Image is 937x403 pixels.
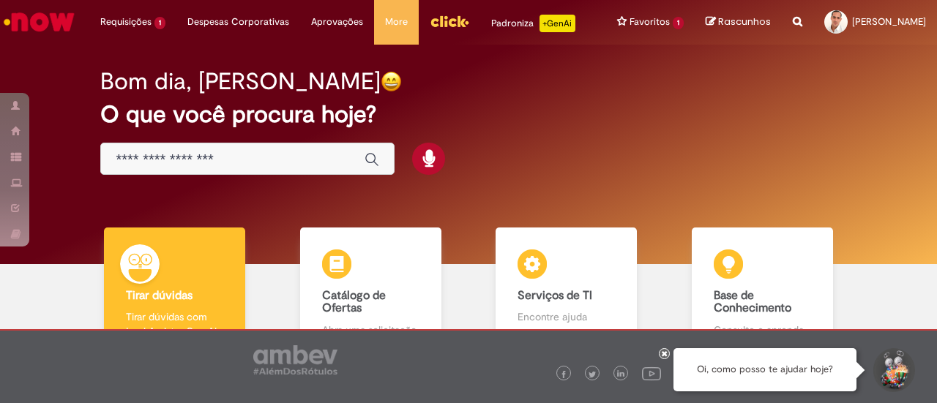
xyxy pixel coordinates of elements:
a: Base de Conhecimento Consulte e aprenda [665,227,861,354]
button: Iniciar Conversa de Suporte [871,348,915,392]
h2: O que você procura hoje? [100,102,836,127]
p: Consulte e aprenda [714,323,811,337]
a: Catálogo de Ofertas Abra uma solicitação [273,227,469,354]
span: 1 [154,17,165,29]
span: Rascunhos [718,15,771,29]
span: 1 [673,17,684,29]
span: Requisições [100,15,152,29]
span: Aprovações [311,15,363,29]
div: Oi, como posso te ajudar hoje? [673,348,856,391]
p: Encontre ajuda [518,309,615,324]
img: happy-face.png [381,71,402,92]
img: logo_footer_ambev_rotulo_gray.png [253,345,337,374]
span: More [385,15,408,29]
p: Abra uma solicitação [322,323,419,337]
p: +GenAi [540,15,575,32]
b: Base de Conhecimento [714,288,791,316]
img: logo_footer_twitter.png [589,371,596,378]
b: Serviços de TI [518,288,592,303]
p: Tirar dúvidas com Lupi Assist e Gen Ai [126,309,223,339]
img: logo_footer_facebook.png [560,371,567,378]
a: Serviços de TI Encontre ajuda [468,227,665,354]
a: Rascunhos [706,15,771,29]
b: Catálogo de Ofertas [322,288,386,316]
img: ServiceNow [1,7,77,37]
a: Tirar dúvidas Tirar dúvidas com Lupi Assist e Gen Ai [77,227,273,354]
div: Padroniza [491,15,575,32]
h2: Bom dia, [PERSON_NAME] [100,69,381,94]
img: logo_footer_youtube.png [642,364,661,383]
b: Tirar dúvidas [126,288,193,303]
span: [PERSON_NAME] [852,15,926,28]
span: Despesas Corporativas [187,15,289,29]
img: logo_footer_linkedin.png [617,370,624,379]
img: click_logo_yellow_360x200.png [430,10,469,32]
span: Favoritos [630,15,670,29]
